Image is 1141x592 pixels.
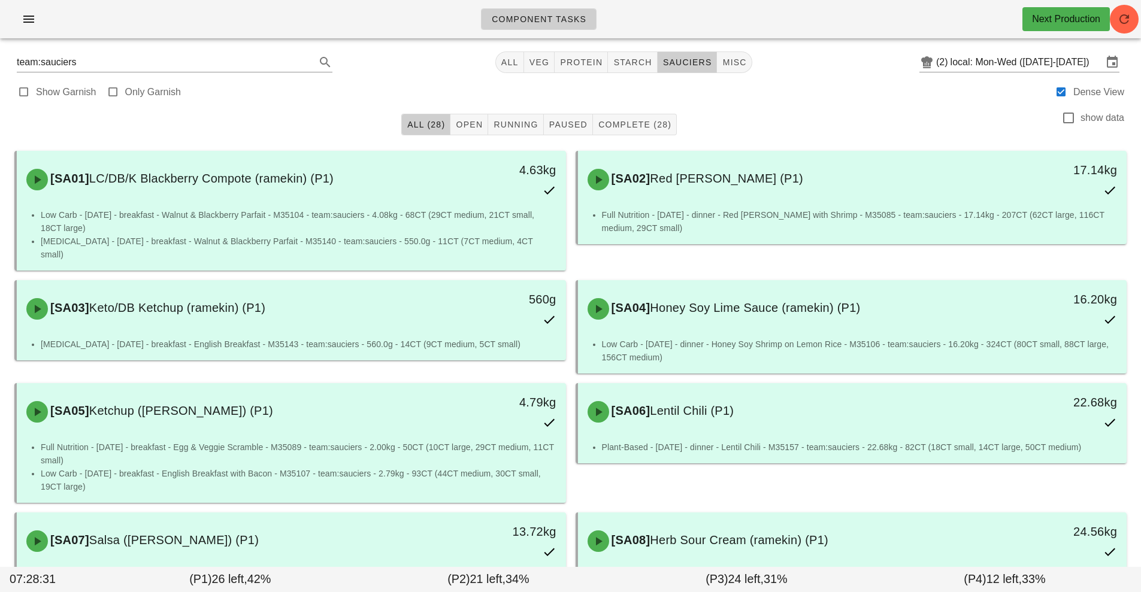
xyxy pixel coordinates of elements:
[488,114,543,135] button: Running
[650,533,828,547] span: Herb Sour Cream (ramekin) (P1)
[450,114,488,135] button: Open
[524,51,555,73] button: veg
[407,120,445,129] span: All (28)
[41,467,556,493] li: Low Carb - [DATE] - breakfast - English Breakfast with Bacon - M35107 - team:sauciers - 2.79kg - ...
[491,14,586,24] span: Component Tasks
[609,533,650,547] span: [SA08]
[609,301,650,314] span: [SA04]
[876,568,1134,591] div: (P4) 33%
[995,160,1117,180] div: 17.14kg
[986,572,1022,585] span: 12 left,
[544,114,593,135] button: Paused
[434,522,556,541] div: 13.72kg
[434,290,556,309] div: 560g
[1073,86,1124,98] label: Dense View
[481,8,597,30] a: Component Tasks
[936,56,951,68] div: (2)
[41,441,556,467] li: Full Nutrition - [DATE] - breakfast - Egg & Veggie Scramble - M35089 - team:sauciers - 2.00kg - 5...
[48,172,89,185] span: [SA01]
[618,568,876,591] div: (P3) 31%
[555,51,608,73] button: protein
[602,338,1118,364] li: Low Carb - [DATE] - dinner - Honey Soy Shrimp on Lemon Rice - M35106 - team:sauciers - 16.20kg - ...
[1081,112,1124,124] label: show data
[359,568,618,591] div: (P2) 34%
[89,533,259,547] span: Salsa ([PERSON_NAME]) (P1)
[89,301,265,314] span: Keto/DB Ketchup (ramekin) (P1)
[609,404,650,417] span: [SA06]
[41,235,556,261] li: [MEDICAL_DATA] - [DATE] - breakfast - Walnut & Blackberry Parfait - M35140 - team:sauciers - 550....
[722,57,746,67] span: misc
[609,172,650,185] span: [SA02]
[101,568,359,591] div: (P1) 42%
[501,57,519,67] span: All
[125,86,181,98] label: Only Garnish
[41,208,556,235] li: Low Carb - [DATE] - breakfast - Walnut & Blackberry Parfait - M35104 - team:sauciers - 4.08kg - 6...
[529,57,550,67] span: veg
[658,51,718,73] button: sauciers
[434,393,556,412] div: 4.79kg
[650,301,860,314] span: Honey Soy Lime Sauce (ramekin) (P1)
[48,301,89,314] span: [SA03]
[602,441,1118,454] li: Plant-Based - [DATE] - dinner - Lentil Chili - M35157 - team:sauciers - 22.68kg - 82CT (18CT smal...
[89,172,334,185] span: LC/DB/K Blackberry Compote (ramekin) (P1)
[7,568,101,591] div: 07:28:31
[593,114,677,135] button: Complete (28)
[559,57,603,67] span: protein
[455,120,483,129] span: Open
[598,120,671,129] span: Complete (28)
[36,86,96,98] label: Show Garnish
[995,290,1117,309] div: 16.20kg
[717,51,752,73] button: misc
[41,338,556,351] li: [MEDICAL_DATA] - [DATE] - breakfast - English Breakfast - M35143 - team:sauciers - 560.0g - 14CT ...
[48,404,89,417] span: [SA05]
[89,404,273,417] span: Ketchup ([PERSON_NAME]) (P1)
[470,572,506,585] span: 21 left,
[650,172,803,185] span: Red [PERSON_NAME] (P1)
[495,51,524,73] button: All
[602,208,1118,235] li: Full Nutrition - [DATE] - dinner - Red [PERSON_NAME] with Shrimp - M35085 - team:sauciers - 17.14...
[211,572,247,585] span: 26 left,
[1032,12,1100,26] div: Next Production
[549,120,588,129] span: Paused
[401,114,450,135] button: All (28)
[662,57,712,67] span: sauciers
[613,57,652,67] span: starch
[650,404,734,417] span: Lentil Chili (P1)
[608,51,657,73] button: starch
[48,533,89,547] span: [SA07]
[493,120,538,129] span: Running
[728,572,764,585] span: 24 left,
[434,160,556,180] div: 4.63kg
[995,522,1117,541] div: 24.56kg
[995,393,1117,412] div: 22.68kg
